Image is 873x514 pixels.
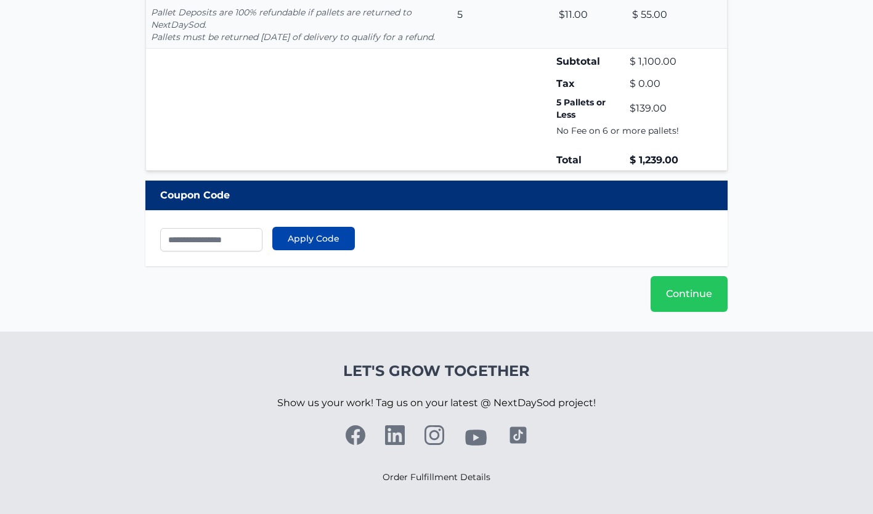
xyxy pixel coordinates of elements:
td: $139.00 [627,94,704,123]
td: Tax [554,74,627,94]
button: Apply Code [272,227,355,250]
p: Show us your work! Tag us on your latest @ NextDaySod project! [277,381,596,425]
td: 5 Pallets or Less [554,94,627,123]
td: Subtotal [554,49,627,75]
span: Apply Code [288,232,339,245]
td: Total [554,150,627,171]
p: Pallet Deposits are 100% refundable if pallets are returned to NextDaySod. Pallets must be return... [151,6,447,43]
td: $ 0.00 [627,74,704,94]
td: $ 1,100.00 [627,49,704,75]
a: Order Fulfillment Details [383,471,490,483]
p: No Fee on 6 or more pallets! [556,124,700,137]
h4: Let's Grow Together [277,361,596,381]
td: $ 1,239.00 [627,150,704,171]
a: Continue [651,276,728,312]
div: Coupon Code [145,181,728,210]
